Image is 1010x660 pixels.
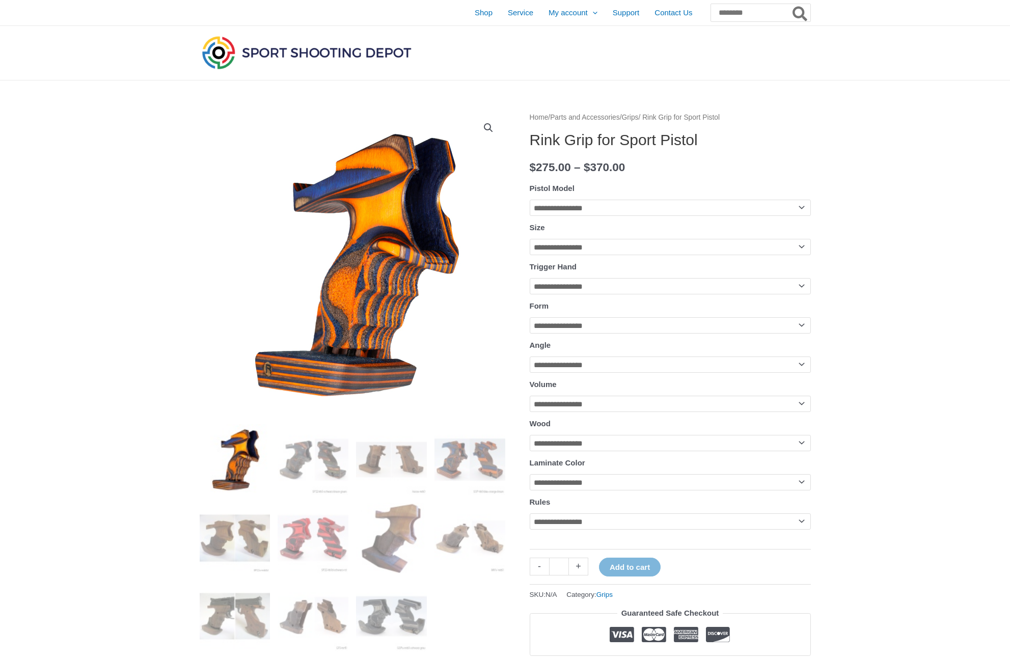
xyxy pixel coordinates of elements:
[200,111,505,417] img: Rink Grip for Sport Pistol
[550,114,620,121] a: Parts and Accessories
[566,588,613,601] span: Category:
[356,503,427,573] img: Rink Grip for Sport Pistol - Image 7
[569,558,588,575] a: +
[622,114,639,121] a: Grips
[530,262,577,271] label: Trigger Hand
[200,503,270,573] img: Rink Grip for Sport Pistol - Image 5
[479,119,498,137] a: View full-screen image gallery
[530,419,551,428] label: Wood
[530,131,811,149] h1: Rink Grip for Sport Pistol
[596,591,613,598] a: Grips
[356,424,427,495] img: Rink Grip for Sport Pistol - Image 3
[545,591,557,598] span: N/A
[530,380,557,389] label: Volume
[574,161,581,174] span: –
[790,4,810,21] button: Search
[617,606,723,620] legend: Guaranteed Safe Checkout
[530,341,551,349] label: Angle
[530,498,551,506] label: Rules
[434,503,505,573] img: Rink Sport Pistol Grip
[530,588,557,601] span: SKU:
[278,424,348,495] img: Rink Grip for Sport Pistol - Image 2
[200,424,270,495] img: Rink Grip for Sport Pistol
[584,161,590,174] span: $
[530,114,549,121] a: Home
[530,161,536,174] span: $
[530,301,549,310] label: Form
[530,223,545,232] label: Size
[200,34,414,71] img: Sport Shooting Depot
[530,558,549,575] a: -
[599,558,661,576] button: Add to cart
[434,424,505,495] img: Rink Grip for Sport Pistol - Image 4
[530,111,811,124] nav: Breadcrumb
[278,581,348,652] img: Rink Grip for Sport Pistol - Image 10
[278,503,348,573] img: Rink Grip for Sport Pistol - Image 6
[584,161,625,174] bdi: 370.00
[200,581,270,652] img: Rink Grip for Sport Pistol - Image 9
[530,184,575,193] label: Pistol Model
[530,161,571,174] bdi: 275.00
[356,581,427,652] img: Rink Grip for Sport Pistol - Image 11
[549,558,569,575] input: Product quantity
[530,458,585,467] label: Laminate Color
